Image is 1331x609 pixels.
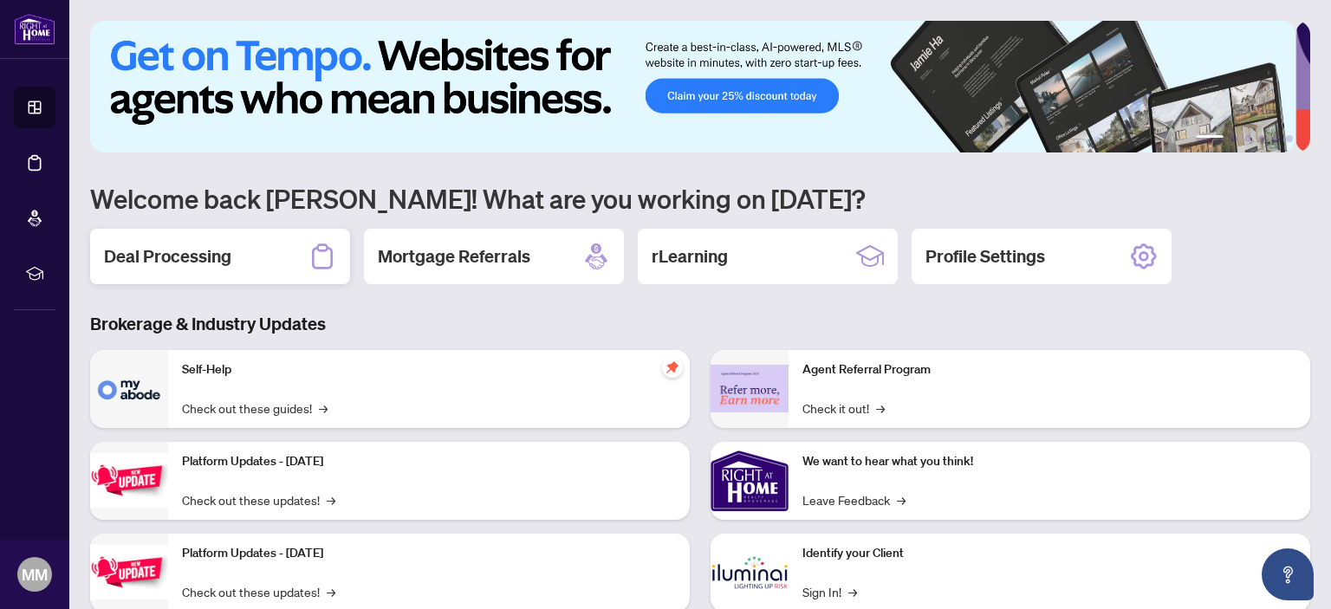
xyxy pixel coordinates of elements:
[90,21,1295,152] img: Slide 0
[1244,135,1251,142] button: 3
[182,398,328,418] a: Check out these guides!→
[1258,135,1265,142] button: 4
[90,312,1310,336] h3: Brokerage & Industry Updates
[662,357,683,378] span: pushpin
[1230,135,1237,142] button: 2
[652,244,728,269] h2: rLearning
[90,453,168,508] img: Platform Updates - July 21, 2025
[182,360,676,379] p: Self-Help
[802,544,1296,563] p: Identify your Client
[22,562,48,586] span: MM
[802,490,906,509] a: Leave Feedback→
[1262,548,1314,600] button: Open asap
[182,452,676,471] p: Platform Updates - [DATE]
[327,582,335,601] span: →
[182,490,335,509] a: Check out these updates!→
[1196,135,1224,142] button: 1
[802,452,1296,471] p: We want to hear what you think!
[848,582,857,601] span: →
[802,582,857,601] a: Sign In!→
[90,350,168,428] img: Self-Help
[104,244,231,269] h2: Deal Processing
[711,365,789,412] img: Agent Referral Program
[182,544,676,563] p: Platform Updates - [DATE]
[1286,135,1293,142] button: 6
[327,490,335,509] span: →
[182,582,335,601] a: Check out these updates!→
[378,244,530,269] h2: Mortgage Referrals
[1272,135,1279,142] button: 5
[319,398,328,418] span: →
[802,360,1296,379] p: Agent Referral Program
[897,490,906,509] span: →
[876,398,885,418] span: →
[802,398,885,418] a: Check it out!→
[925,244,1045,269] h2: Profile Settings
[711,442,789,520] img: We want to hear what you think!
[90,182,1310,215] h1: Welcome back [PERSON_NAME]! What are you working on [DATE]?
[90,545,168,599] img: Platform Updates - July 8, 2025
[14,13,55,45] img: logo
